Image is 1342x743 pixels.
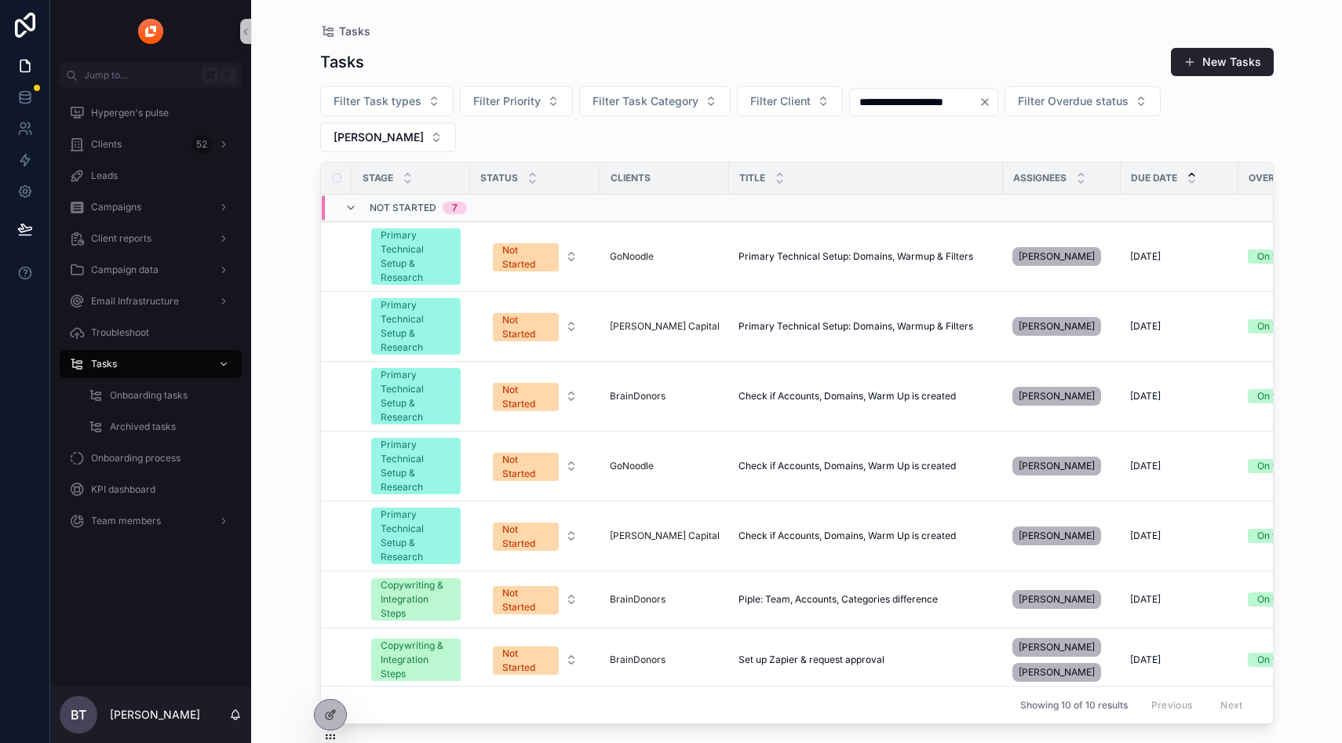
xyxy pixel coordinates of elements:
a: Copywriting & Integration Steps [371,578,461,621]
a: [DATE] [1130,390,1229,402]
div: 52 [191,135,212,154]
span: Filter Task types [334,93,421,109]
span: [DATE] [1130,593,1161,606]
span: Filter Client [750,93,811,109]
div: Copywriting & Integration Steps [381,639,451,681]
button: Select Button [737,86,843,116]
span: Stage [363,172,393,184]
a: Select Button [480,577,591,621]
a: [PERSON_NAME][PERSON_NAME] [1012,635,1111,685]
span: KPI dashboard [91,483,155,496]
span: Filter Overdue status [1018,93,1129,109]
button: Jump to...K [60,63,242,88]
span: [DATE] [1130,530,1161,542]
a: GoNoodle [610,250,720,263]
a: [PERSON_NAME] [1012,314,1111,339]
a: Campaign data [60,256,242,284]
div: On time [1257,592,1292,606]
a: Check if Accounts, Domains, Warm Up is created [738,390,994,402]
div: Primary Technical Setup & Research [381,228,451,285]
span: [DATE] [1130,390,1161,402]
a: Clients52 [60,130,242,158]
a: Primary Technical Setup & Research [371,368,461,424]
a: [DATE] [1130,320,1229,333]
div: scrollable content [50,88,251,555]
span: Check if Accounts, Domains, Warm Up is created [738,390,956,402]
div: Primary Technical Setup & Research [381,368,451,424]
button: Select Button [480,445,590,487]
a: Leads [60,162,242,190]
span: Email Infrastructure [91,295,179,308]
a: [PERSON_NAME] [1012,523,1111,548]
span: Client reports [91,232,151,245]
div: Not Started [502,523,549,551]
div: Not Started [502,453,549,481]
span: [PERSON_NAME] [1019,250,1095,263]
span: [PERSON_NAME] [1019,530,1095,542]
a: [PERSON_NAME] [1012,244,1111,269]
span: Title [739,172,765,184]
div: Not Started [502,313,549,341]
a: Primary Technical Setup: Domains, Warmup & Filters [738,320,994,333]
span: Filter Priority [473,93,541,109]
div: On time [1257,529,1292,543]
a: GoNoodle [610,460,720,472]
span: Due date [1131,172,1177,184]
a: BrainDonors [610,593,666,606]
span: Troubleshoot [91,326,149,339]
a: Check if Accounts, Domains, Warm Up is created [738,530,994,542]
span: [PERSON_NAME] [1019,593,1095,606]
span: Hypergen's pulse [91,107,169,119]
button: Select Button [320,122,456,152]
span: Filter Task Category [593,93,698,109]
a: BrainDonors [610,390,720,402]
a: Archived tasks [78,413,242,441]
a: [PERSON_NAME] Capital [610,530,720,542]
a: Primary Technical Setup & Research [371,438,461,494]
a: Select Button [480,444,591,488]
a: Set up Zapier & request approval [738,654,994,666]
span: Archived tasks [110,421,176,433]
div: On time [1257,319,1292,333]
a: Check if Accounts, Domains, Warm Up is created [738,460,994,472]
span: Check if Accounts, Domains, Warm Up is created [738,460,956,472]
a: Troubleshoot [60,319,242,347]
a: Onboarding tasks [78,381,242,410]
span: K [221,69,234,82]
span: Tasks [339,24,370,39]
a: [PERSON_NAME] [1012,384,1111,409]
a: Hypergen's pulse [60,99,242,127]
a: Select Button [480,235,591,279]
button: Select Button [480,515,590,557]
div: On time [1257,459,1292,473]
div: On time [1257,389,1292,403]
p: [PERSON_NAME] [110,707,200,723]
a: Select Button [480,304,591,348]
span: [DATE] [1130,320,1161,333]
a: [DATE] [1130,530,1229,542]
span: BT [71,705,86,724]
button: Select Button [480,235,590,278]
span: Assignees [1013,172,1067,184]
span: Primary Technical Setup: Domains, Warmup & Filters [738,250,973,263]
a: Piple: Team, Accounts, Categories difference [738,593,994,606]
span: [PERSON_NAME] [1019,320,1095,333]
a: Select Button [480,374,591,418]
span: Jump to... [84,69,196,82]
span: Check if Accounts, Domains, Warm Up is created [738,530,956,542]
a: Primary Technical Setup & Research [371,228,461,285]
a: [DATE] [1130,654,1229,666]
a: [PERSON_NAME] Capital [610,320,720,333]
span: Primary Technical Setup: Domains, Warmup & Filters [738,320,973,333]
h1: Tasks [320,51,364,73]
a: Primary Technical Setup & Research [371,298,461,355]
span: Overdue status [1249,172,1334,184]
span: [PERSON_NAME] [1019,460,1095,472]
button: Select Button [1005,86,1161,116]
div: Not Started [502,383,549,411]
a: [PERSON_NAME] [1012,453,1111,479]
span: GoNoodle [610,250,654,263]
